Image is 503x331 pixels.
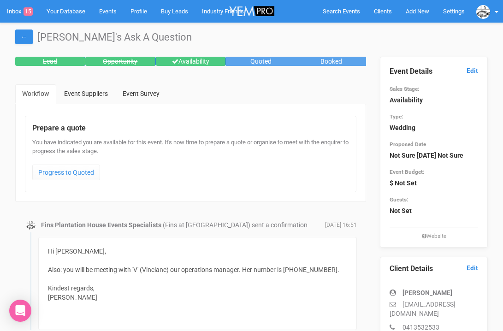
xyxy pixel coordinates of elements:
[116,84,166,103] a: Event Survey
[156,57,226,66] div: Availability
[85,57,155,66] div: Opportunity
[390,141,426,148] small: Proposed Date
[163,221,308,229] span: (Fins at [GEOGRAPHIC_DATA]) sent a confirmation
[15,84,56,104] a: Workflow
[48,247,347,320] div: Hi [PERSON_NAME], Also: you will be meeting with 'V' (Vinciane) our operations manager. Her numbe...
[41,221,161,229] strong: Fins Plantation House Events Specialists
[390,96,423,104] strong: Availability
[390,66,478,77] legend: Event Details
[15,32,488,43] h1: [PERSON_NAME]'s Ask A Question
[476,5,490,19] img: data
[390,179,417,187] strong: $ Not Set
[390,124,415,131] strong: Wedding
[390,169,424,175] small: Event Budget:
[26,221,36,230] img: data
[323,8,360,15] span: Search Events
[390,300,478,318] p: [EMAIL_ADDRESS][DOMAIN_NAME]
[390,113,403,120] small: Type:
[15,30,33,44] a: ←
[32,138,349,185] div: You have indicated you are available for this event. It's now time to prepare a quote or organise...
[402,289,452,296] strong: [PERSON_NAME]
[226,57,296,66] div: Quoted
[57,84,115,103] a: Event Suppliers
[390,264,478,274] legend: Client Details
[32,165,100,180] a: Progress to Quoted
[9,300,31,322] div: Open Intercom Messenger
[390,152,463,159] strong: Not Sure [DATE] Not Sure
[15,57,85,66] div: Lead
[390,207,412,214] strong: Not Set
[32,123,349,134] legend: Prepare a quote
[24,7,33,16] span: 15
[406,8,429,15] span: Add New
[390,196,408,203] small: Guests:
[296,57,366,66] div: Booked
[374,8,392,15] span: Clients
[325,221,357,229] span: [DATE] 16:51
[390,86,419,92] small: Sales Stage:
[390,232,478,240] small: Website
[467,66,478,75] a: Edit
[467,264,478,272] a: Edit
